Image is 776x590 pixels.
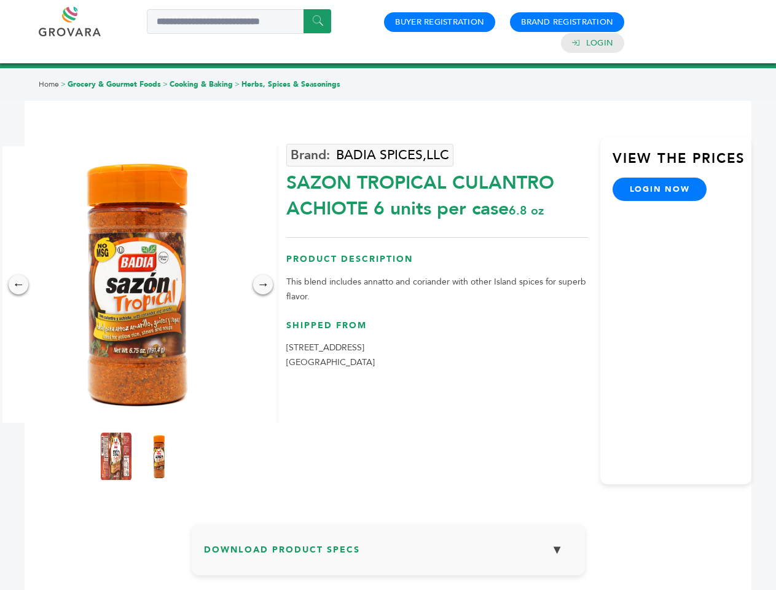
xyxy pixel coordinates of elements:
[521,17,613,28] a: Brand Registration
[235,79,240,89] span: >
[170,79,233,89] a: Cooking & Baking
[395,17,484,28] a: Buyer Registration
[9,275,28,294] div: ←
[509,202,544,219] span: 6.8 oz
[204,537,573,572] h3: Download Product Specs
[144,432,174,481] img: SAZON TROPICAL ® /CULANTRO ACHIOTE 6 units per case 6.8 oz
[613,178,707,201] a: login now
[286,320,588,341] h3: Shipped From
[253,275,273,294] div: →
[241,79,340,89] a: Herbs, Spices & Seasonings
[286,340,588,370] p: [STREET_ADDRESS] [GEOGRAPHIC_DATA]
[147,9,331,34] input: Search a product or brand...
[286,144,453,167] a: BADIA SPICES,LLC
[286,275,588,304] p: This blend includes annatto and coriander with other Island spices for superb flavor.
[39,79,59,89] a: Home
[61,79,66,89] span: >
[542,537,573,563] button: ▼
[101,432,131,481] img: SAZON TROPICAL ® /CULANTRO ACHIOTE 6 units per case 6.8 oz Product Label
[586,37,613,49] a: Login
[68,79,161,89] a: Grocery & Gourmet Foods
[286,164,588,222] div: SAZON TROPICAL CULANTRO ACHIOTE 6 units per case
[286,253,588,275] h3: Product Description
[613,149,751,178] h3: View the Prices
[163,79,168,89] span: >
